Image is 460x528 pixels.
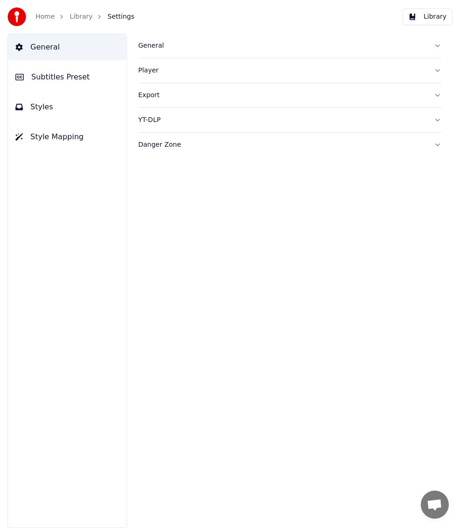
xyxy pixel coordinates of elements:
img: youka [7,7,26,26]
button: General [138,34,441,58]
div: Player [138,66,426,75]
div: Export [138,91,426,100]
span: Subtitles Preset [31,71,90,83]
div: Danger Zone [138,140,426,150]
button: Styles [8,94,127,120]
button: YT-DLP [138,108,441,132]
button: Subtitles Preset [8,64,127,90]
div: General [138,41,426,50]
span: General [30,42,60,53]
button: Export [138,83,441,107]
button: Style Mapping [8,124,127,150]
a: Library [70,12,92,21]
a: Home [35,12,55,21]
button: Player [138,58,441,83]
button: Danger Zone [138,133,441,157]
button: Library [403,8,453,25]
button: General [8,34,127,60]
span: Style Mapping [30,131,84,143]
div: YT-DLP [138,115,426,125]
span: Styles [30,101,53,113]
div: Open chat [421,491,449,519]
nav: breadcrumb [35,12,134,21]
span: Settings [107,12,134,21]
